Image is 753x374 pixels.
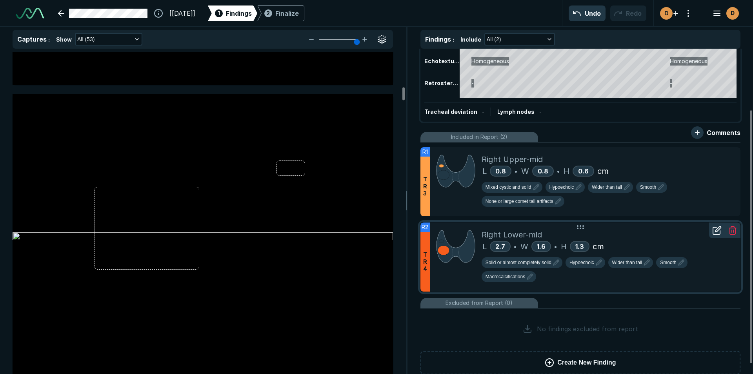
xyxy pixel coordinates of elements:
[569,5,606,21] button: Undo
[487,35,501,44] span: All (2)
[423,176,427,197] span: T R 3
[424,108,477,115] span: Tracheal deviation
[564,165,569,177] span: H
[521,165,529,177] span: W
[497,108,535,115] span: Lymph nodes
[549,184,574,191] span: Hypoechoic
[482,153,543,165] span: Right Upper-mid
[420,223,740,292] li: R2TR4Right Lower-midL2.7•W1.6•H1.3cm
[514,242,517,251] span: •
[13,5,47,22] a: See-Mode Logo
[257,5,304,21] div: 2Finalize
[482,229,542,241] span: Right Lower-mid
[520,241,528,252] span: W
[436,229,475,264] img: c0gOkjMXAAAAABJRU5ErkJggg==
[436,153,475,188] img: DAAAAAElFTkSuQmCC
[482,241,487,252] span: L
[561,241,567,252] span: H
[708,5,740,21] button: avatar-name
[17,35,47,43] span: Captures
[612,259,642,266] span: Wider than tall
[707,128,740,137] span: Comments
[664,9,669,17] span: D
[423,251,427,272] span: T R 4
[554,242,557,251] span: •
[56,35,72,44] span: Show
[495,243,505,250] span: 2.7
[16,8,44,19] img: See-Mode Logo
[575,243,584,250] span: 1.3
[597,165,609,177] span: cm
[420,298,740,346] li: Excluded from Report (0)No findings excluded from report
[731,9,735,17] span: D
[169,9,195,18] span: [[DATE]]
[453,36,454,43] span: :
[451,133,507,141] span: Included in Report (2)
[726,7,739,20] div: avatar-name
[592,184,622,191] span: Wider than tall
[422,223,428,232] span: R2
[660,259,676,266] span: Smooth
[77,35,95,44] span: All (53)
[660,7,673,20] div: avatar-name
[226,9,252,18] span: Findings
[538,167,548,175] span: 0.8
[495,167,506,175] span: 0.8
[557,358,616,367] span: Create New Finding
[569,259,594,266] span: Hypoechoic
[420,147,740,216] li: R1TR3Right Upper-midL0.8•W0.8•H0.6cm
[593,241,604,252] span: cm
[266,9,270,17] span: 2
[218,9,220,17] span: 1
[610,5,646,21] button: Redo
[537,243,546,250] span: 1.6
[640,184,656,191] span: Smooth
[539,108,542,115] span: -
[578,167,589,175] span: 0.6
[557,166,560,176] span: •
[48,36,50,43] span: :
[482,108,484,115] span: -
[446,299,513,307] span: Excluded from Report (0)
[482,165,487,177] span: L
[208,5,257,21] div: 1Findings
[486,184,531,191] span: Mixed cystic and solid
[486,259,551,266] span: Solid or almost completely solid
[275,9,299,18] div: Finalize
[515,166,517,176] span: •
[460,35,481,44] span: Include
[486,198,553,205] span: None or large comet tail artifacts
[537,324,638,334] span: No findings excluded from report
[425,35,451,43] span: Findings
[486,273,525,280] span: Macrocalcifications
[422,148,428,156] span: R1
